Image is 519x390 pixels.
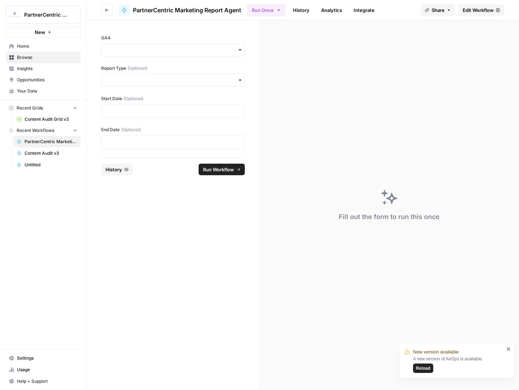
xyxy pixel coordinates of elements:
[35,29,45,36] span: New
[416,365,431,372] span: Reload
[17,127,54,134] span: Recent Workflows
[17,43,77,50] span: Home
[317,4,346,16] a: Analytics
[8,8,21,21] img: PartnerCentric Sales Tools Logo
[6,40,81,52] a: Home
[6,74,81,86] a: Opportunities
[17,54,77,61] span: Browse
[101,127,245,133] label: End Date
[6,376,81,387] button: Help + Support
[458,4,505,16] a: Edit Workflow
[349,4,379,16] a: Integrate
[17,378,77,385] span: Help + Support
[24,11,68,18] span: PartnerCentric Sales Tools
[6,352,81,364] a: Settings
[17,105,43,111] span: Recent Grids
[6,125,81,136] button: Recent Workflows
[413,348,459,356] span: New version available
[289,4,314,16] a: History
[118,4,241,16] a: PartnerCentric Marketing Report Agent
[6,85,81,97] a: Your Data
[413,364,433,373] button: Reload
[25,162,77,168] span: Untitled
[25,116,77,123] span: Content Audit Grid v3
[6,103,81,113] button: Recent Grids
[17,355,77,361] span: Settings
[203,166,234,173] span: Run Workflow
[101,95,245,102] label: Start Date
[133,6,241,14] span: PartnerCentric Marketing Report Agent
[101,65,245,72] label: Report Type
[13,159,81,171] a: Untitled
[17,367,77,373] span: Usage
[13,147,81,159] a: Content Audit v3
[25,150,77,157] span: Content Audit v3
[101,35,245,41] label: GA4
[101,164,133,175] button: History
[463,7,494,14] span: Edit Workflow
[6,52,81,63] a: Browse
[124,95,143,102] span: (Optional)
[17,88,77,94] span: Your Data
[25,138,77,145] span: PartnerCentric Marketing Report Agent
[105,166,122,173] span: History
[6,27,81,38] button: New
[127,65,147,72] span: (Optional)
[247,4,286,16] button: Run Once
[13,113,81,125] a: Content Audit Grid v3
[6,63,81,74] a: Insights
[432,7,445,14] span: Share
[13,136,81,147] a: PartnerCentric Marketing Report Agent
[421,4,455,16] button: Share
[506,346,511,352] button: close
[413,356,504,373] div: A new version of AirOps is available.
[17,77,77,83] span: Opportunities
[121,127,141,133] span: (Optional)
[199,164,245,175] button: Run Workflow
[6,364,81,376] a: Usage
[17,65,77,72] span: Insights
[339,212,440,222] div: Fill out the form to run this once
[6,6,81,24] button: Workspace: PartnerCentric Sales Tools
